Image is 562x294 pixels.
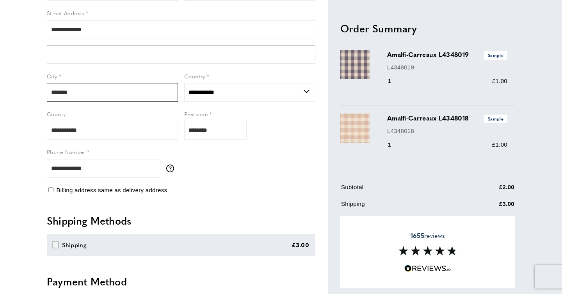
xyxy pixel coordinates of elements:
td: £3.00 [461,199,514,214]
h2: Order Summary [340,21,515,35]
span: Billing address same as delivery address [56,187,167,193]
span: Phone Number [47,148,85,156]
div: 1 [387,140,402,149]
span: Sample [484,115,507,123]
span: Street Address [47,9,84,17]
span: £1.00 [492,78,507,84]
p: L4348018 [387,126,507,135]
span: Country [184,72,205,80]
h2: Shipping Methods [47,214,315,228]
span: £1.00 [492,141,507,148]
h3: Amalfi-Carreaux L4348019 [387,50,507,59]
h2: Payment Method [47,275,315,289]
span: City [47,72,57,80]
span: Postcode [184,110,208,118]
img: Reviews.io 5 stars [404,265,451,272]
img: Reviews section [398,246,457,255]
span: County [47,110,66,118]
span: reviews [411,232,445,239]
div: £3.00 [292,240,309,250]
button: More information [166,165,178,172]
img: Amalfi-Carreaux L4348019 [340,50,370,79]
div: 1 [387,76,402,86]
td: £2.00 [461,182,514,198]
div: Shipping [62,240,87,250]
h3: Amalfi-Carreaux L4348018 [387,113,507,123]
input: Billing address same as delivery address [48,187,53,192]
td: Shipping [341,199,460,214]
p: L4348019 [387,62,507,72]
td: Subtotal [341,182,460,198]
img: Amalfi-Carreaux L4348018 [340,113,370,143]
span: Sample [484,51,507,59]
strong: 1655 [411,231,424,240]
